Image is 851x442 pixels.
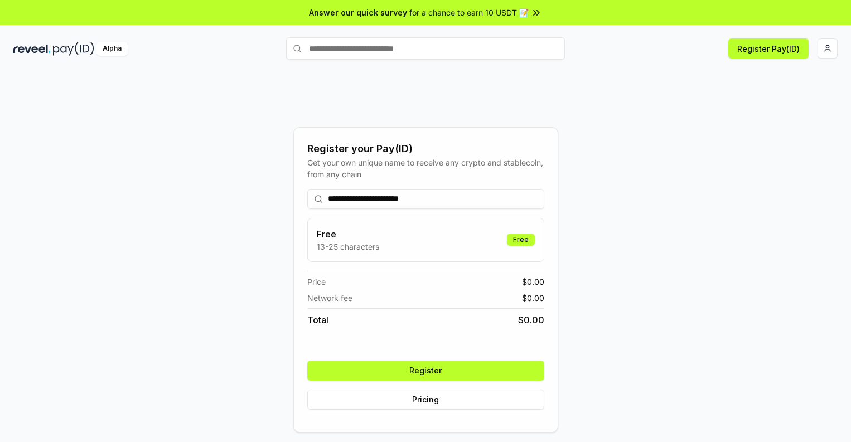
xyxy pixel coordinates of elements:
[307,313,328,327] span: Total
[13,42,51,56] img: reveel_dark
[53,42,94,56] img: pay_id
[728,38,809,59] button: Register Pay(ID)
[307,157,544,180] div: Get your own unique name to receive any crypto and stablecoin, from any chain
[307,141,544,157] div: Register your Pay(ID)
[307,276,326,288] span: Price
[409,7,529,18] span: for a chance to earn 10 USDT 📝
[317,227,379,241] h3: Free
[96,42,128,56] div: Alpha
[307,292,352,304] span: Network fee
[309,7,407,18] span: Answer our quick survey
[307,390,544,410] button: Pricing
[522,292,544,304] span: $ 0.00
[317,241,379,252] p: 13-25 characters
[507,234,535,246] div: Free
[518,313,544,327] span: $ 0.00
[307,361,544,381] button: Register
[522,276,544,288] span: $ 0.00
